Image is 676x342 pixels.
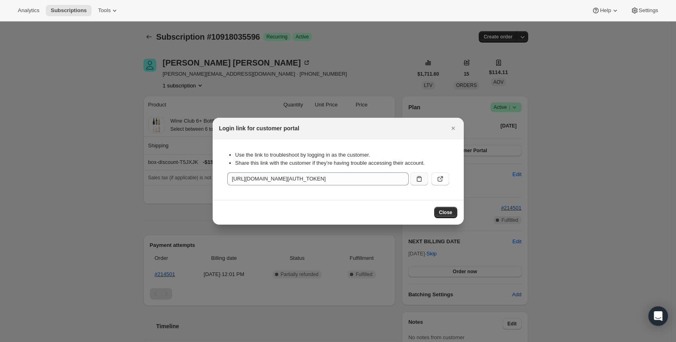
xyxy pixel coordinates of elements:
span: Help [600,7,611,14]
div: Open Intercom Messenger [648,306,668,326]
button: Close [434,207,457,218]
button: Help [587,5,624,16]
button: Analytics [13,5,44,16]
button: Tools [93,5,124,16]
li: Share this link with the customer if they’re having trouble accessing their account. [235,159,449,167]
li: Use the link to troubleshoot by logging in as the customer. [235,151,449,159]
button: Close [448,123,459,134]
span: Close [439,209,452,216]
button: Settings [626,5,663,16]
span: Settings [639,7,658,14]
span: Analytics [18,7,39,14]
span: Subscriptions [51,7,87,14]
button: Subscriptions [46,5,92,16]
span: Tools [98,7,111,14]
h2: Login link for customer portal [219,124,299,132]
